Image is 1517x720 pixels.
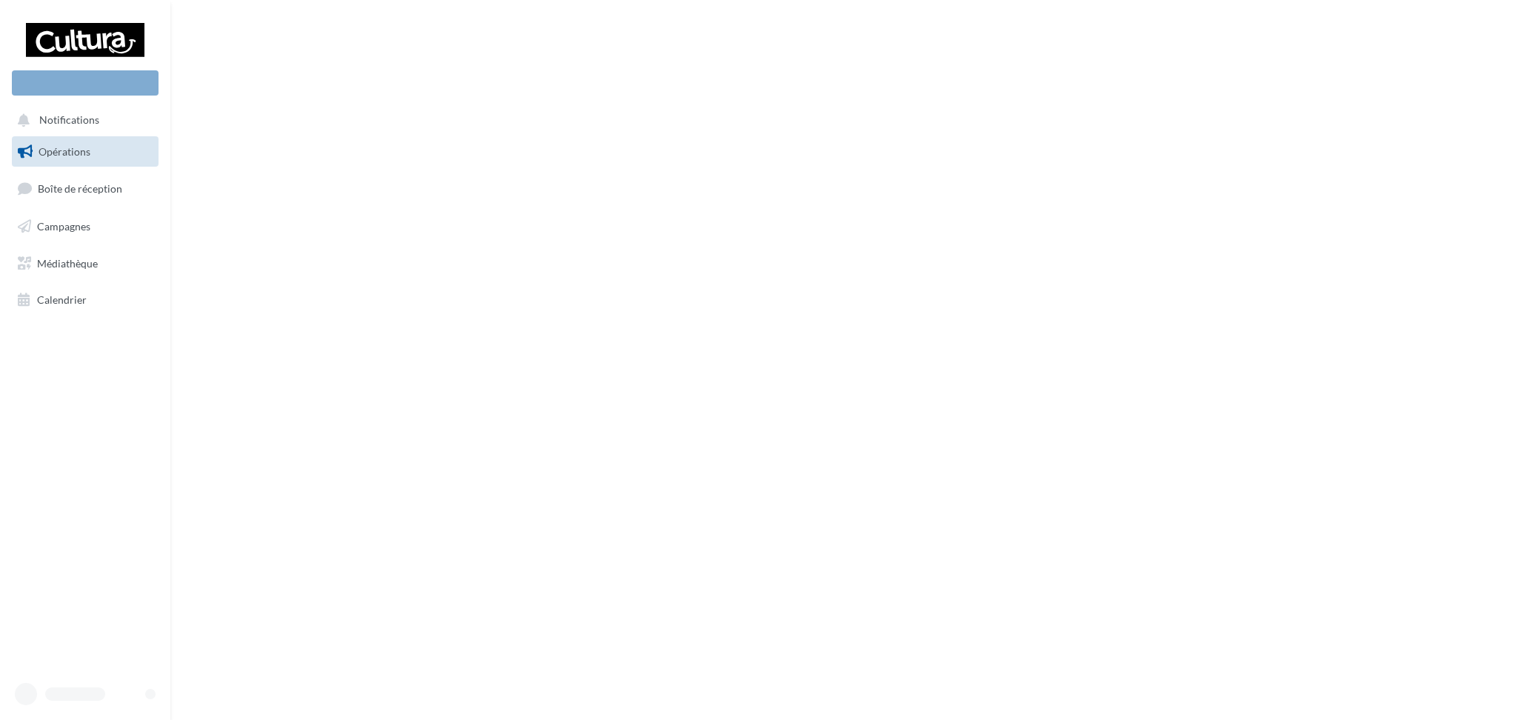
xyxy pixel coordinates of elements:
span: Médiathèque [37,256,98,269]
span: Campagnes [37,220,90,233]
span: Opérations [39,145,90,158]
span: Calendrier [37,293,87,306]
a: Médiathèque [9,248,161,279]
a: Opérations [9,136,161,167]
a: Calendrier [9,284,161,316]
a: Boîte de réception [9,173,161,204]
a: Campagnes [9,211,161,242]
div: Nouvelle campagne [12,70,159,96]
span: Notifications [39,114,99,127]
span: Boîte de réception [38,182,122,195]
